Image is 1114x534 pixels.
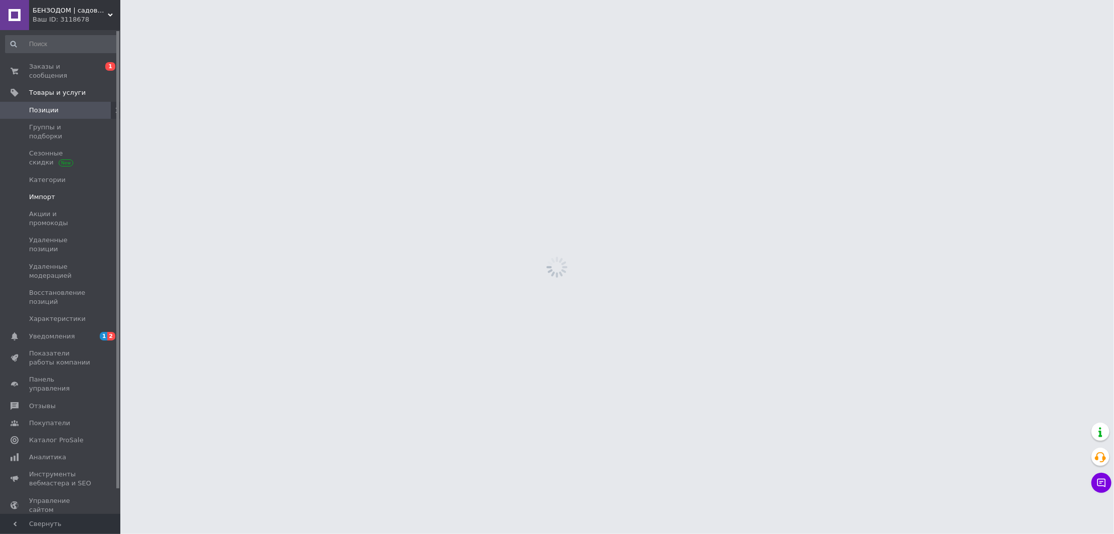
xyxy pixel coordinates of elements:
[105,62,115,71] span: 1
[29,175,66,185] span: Категории
[29,496,93,514] span: Управление сайтом
[29,314,86,323] span: Характеристики
[29,210,93,228] span: Акции и промокоды
[29,332,75,341] span: Уведомления
[29,470,93,488] span: Инструменты вебмастера и SEO
[29,419,70,428] span: Покупатели
[29,123,93,141] span: Группы и подборки
[29,436,83,445] span: Каталог ProSale
[107,332,115,340] span: 2
[29,88,86,97] span: Товары и услуги
[29,149,93,167] span: Сезонные скидки
[100,332,108,340] span: 1
[29,375,93,393] span: Панель управления
[29,106,59,115] span: Позиции
[29,402,56,411] span: Отзывы
[29,262,93,280] span: Удаленные модерацией
[29,193,55,202] span: Импорт
[29,62,93,80] span: Заказы и сообщения
[33,15,120,24] div: Ваш ID: 3118678
[5,35,118,53] input: Поиск
[1091,473,1111,493] button: Чат с покупателем
[33,6,108,15] span: БЕНЗОДОМ | садовая техника и электроинструмент
[29,349,93,367] span: Показатели работы компании
[29,236,93,254] span: Удаленные позиции
[29,288,93,306] span: Восстановление позиций
[29,453,66,462] span: Аналитика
